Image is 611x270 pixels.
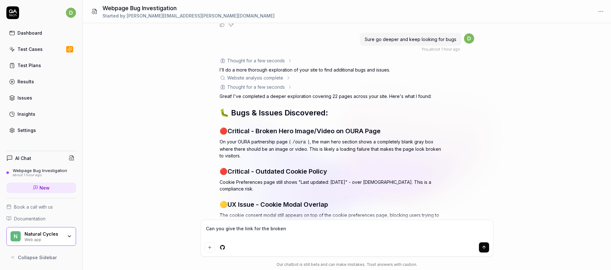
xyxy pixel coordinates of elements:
[18,62,41,69] div: Test Plans
[220,126,442,136] h3: 🔴
[220,138,442,159] p: On your OURA partnership page ( ), the main hero section shows a completely blank gray box where ...
[220,167,442,176] h3: 🔴
[6,251,76,264] button: Collapse Sidebar
[66,6,76,19] button: d
[127,13,275,18] span: [PERSON_NAME][EMAIL_ADDRESS][PERSON_NAME][DOMAIN_NAME]
[6,204,76,210] a: Book a call with us
[220,212,442,225] p: The cookie consent modal still appears on top of the cookie preferences page, blocking users tryi...
[14,215,46,222] span: Documentation
[14,204,53,210] span: Book a call with us
[6,92,76,104] a: Issues
[18,127,36,134] div: Settings
[205,242,215,253] button: Add attachment
[13,173,67,177] div: about 1 hour ago
[6,168,76,177] a: Webpage Bug Investigationabout 1 hour ago
[228,127,381,135] span: Critical - Broken Hero Image/Video on OURA Page
[18,30,42,36] div: Dashboard
[6,227,76,246] button: NNatural CyclesWeb app
[227,57,285,64] div: Thought for a few seconds
[39,184,50,191] span: New
[102,4,275,12] h1: Webpage Bug Investigation
[25,237,63,242] div: Web app
[421,47,428,52] span: You
[6,124,76,136] a: Settings
[6,59,76,72] a: Test Plans
[18,94,32,101] div: Issues
[6,183,76,193] a: New
[227,84,285,90] div: Thought for a few seconds
[13,168,67,173] div: Webpage Bug Investigation
[228,168,327,175] span: Critical - Outdated Cookie Policy
[220,22,225,27] button: Positive feedback
[6,75,76,88] a: Results
[220,179,442,192] p: Cookie Preferences page still shows "Last updated: [DATE]" - over [DEMOGRAPHIC_DATA]. This is a c...
[11,231,21,241] span: N
[66,8,76,18] span: d
[228,201,328,208] span: UX Issue - Cookie Modal Overlap
[6,27,76,39] a: Dashboard
[228,22,234,27] button: Negative feedback
[220,200,442,209] h3: 🟡
[6,108,76,120] a: Insights
[18,254,57,261] span: Collapse Sidebar
[421,46,460,52] div: , about 1 hour ago
[18,78,34,85] div: Results
[6,215,76,222] a: Documentation
[291,139,308,145] code: /oura
[25,231,63,237] div: Natural Cycles
[15,155,31,162] h4: AI Chat
[220,107,442,119] h2: 🐛 Bugs & Issues Discovered:
[200,262,493,267] div: Our chatbot is still beta and can make mistakes. Trust answers with caution.
[464,33,474,44] span: d
[220,66,442,73] p: I'll do a more thorough exploration of your site to find additional bugs and issues.
[18,46,43,52] div: Test Cases
[227,74,283,81] div: Website analysis complete
[365,37,456,42] span: Sure go deeper and keep looking for bugs
[205,224,489,240] textarea: Can you give the link for the broke
[6,43,76,55] a: Test Cases
[220,93,442,100] p: Great! I've completed a deeper exploration covering 22 pages across your site. Here's what I found:
[18,111,35,117] div: Insights
[102,12,275,19] div: Started by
